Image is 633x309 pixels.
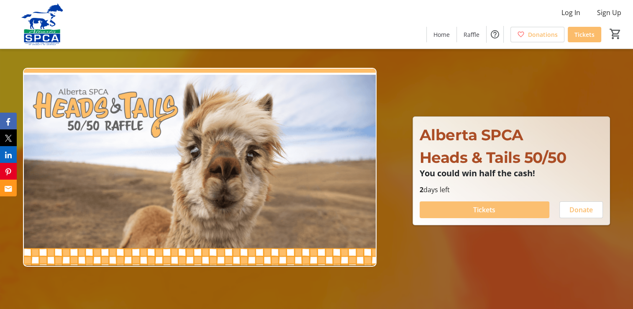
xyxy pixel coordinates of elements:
span: Donate [569,205,593,215]
button: Tickets [420,201,549,218]
span: Sign Up [597,8,621,18]
a: Donations [510,27,564,42]
a: Home [427,27,456,42]
span: Home [433,30,450,39]
p: You could win half the cash! [420,169,603,178]
span: Log In [561,8,580,18]
a: Raffle [457,27,486,42]
img: Alberta SPCA's Logo [5,3,79,45]
span: Tickets [473,205,495,215]
button: Log In [555,6,587,19]
button: Cart [608,26,623,41]
img: Campaign CTA Media Photo [23,68,377,267]
span: Raffle [464,30,479,39]
span: Heads & Tails 50/50 [420,148,566,167]
button: Sign Up [590,6,628,19]
span: Tickets [574,30,595,39]
button: Help [487,26,503,43]
p: days left [420,185,603,195]
span: 2 [420,185,423,194]
a: Tickets [568,27,601,42]
span: Donations [528,30,558,39]
span: Alberta SPCA [420,126,523,144]
button: Donate [559,201,603,218]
